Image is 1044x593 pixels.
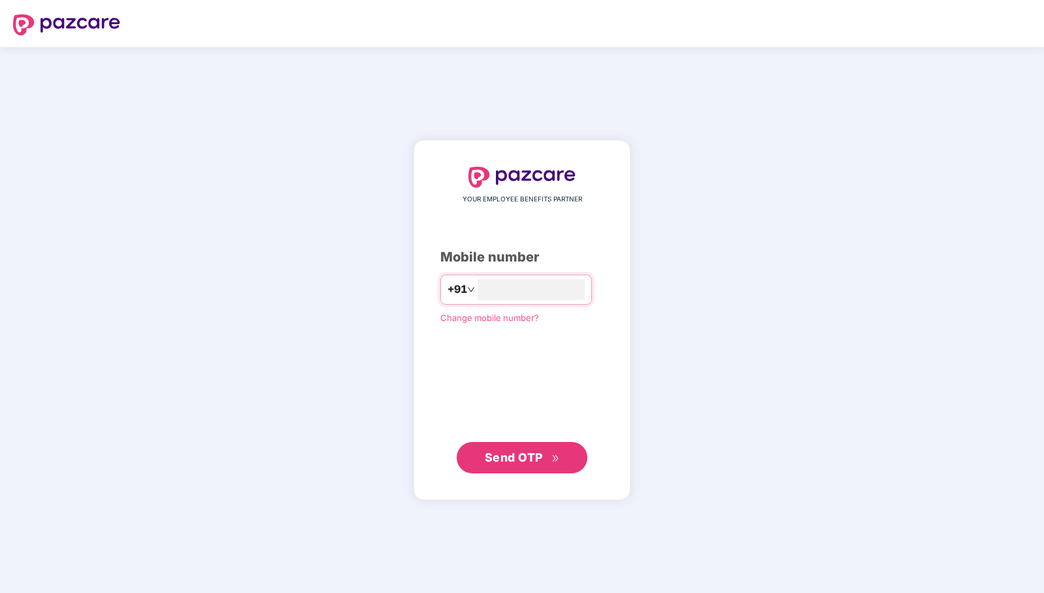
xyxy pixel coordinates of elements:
[467,286,475,294] span: down
[551,454,560,463] span: double-right
[457,442,587,473] button: Send OTPdouble-right
[468,167,576,188] img: logo
[448,281,467,297] span: +91
[463,194,582,205] span: YOUR EMPLOYEE BENEFITS PARTNER
[13,14,120,35] img: logo
[440,247,604,267] div: Mobile number
[440,313,539,323] a: Change mobile number?
[485,450,543,464] span: Send OTP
